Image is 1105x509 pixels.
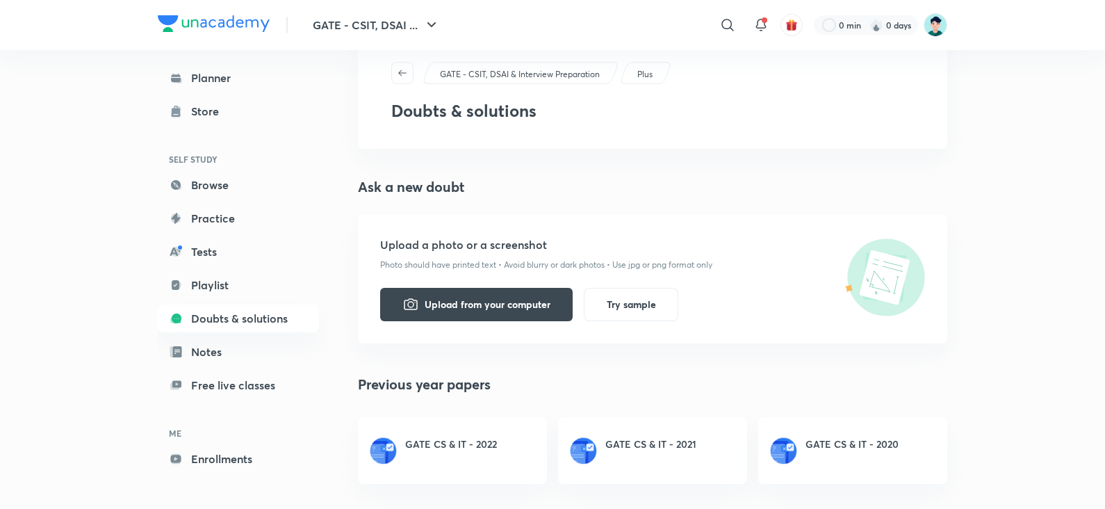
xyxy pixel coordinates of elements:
h4: Ask a new doubt [358,177,947,197]
a: Doubts & solutions [158,305,319,332]
img: Company Logo [158,15,270,32]
a: Notes [158,338,319,366]
img: upload-icon [843,236,925,318]
img: camera-icon [402,296,419,313]
h6: GATE CS & IT - 2022 [405,437,497,451]
a: GATE CS & IT - 2022 [358,417,547,484]
p: Photo should have printed text • Avoid blurry or dark photos • Use jpg or png format only [380,259,925,271]
a: Store [158,97,319,125]
a: Free live classes [158,371,319,399]
p: GATE - CSIT, DSAI & Interview Preparation [440,68,600,81]
img: paperset.png [569,437,597,464]
a: GATE - CSIT, DSAI & Interview Preparation [438,68,603,81]
button: Upload from your computer [380,288,573,321]
button: GATE - CSIT, DSAI ... [304,11,448,39]
h4: Previous year papers [358,374,947,395]
a: Tests [158,238,319,266]
a: Planner [158,64,319,92]
img: Shamas Khan [924,13,947,37]
a: Playlist [158,271,319,299]
img: streak [869,18,883,32]
button: Try sample [584,288,678,321]
a: Browse [158,171,319,199]
h6: GATE CS & IT - 2020 [805,437,899,451]
p: Plus [637,68,653,81]
h6: GATE CS & IT - 2021 [605,437,696,451]
a: Enrollments [158,445,319,473]
h6: ME [158,421,319,445]
h3: Doubts & solutions [391,101,537,121]
a: GATE CS & IT - 2020 [758,417,947,484]
button: avatar [780,14,803,36]
span: Support [54,11,92,22]
a: GATE CS & IT - 2021 [558,417,747,484]
img: paperset.png [369,437,397,464]
img: avatar [785,19,798,31]
a: Plus [635,68,655,81]
div: Store [191,103,227,120]
img: paperset.png [769,437,797,464]
h6: SELF STUDY [158,147,319,171]
h5: Upload a photo or a screenshot [380,236,925,253]
a: Saved [158,478,319,506]
a: Company Logo [158,15,270,35]
a: Practice [158,204,319,232]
